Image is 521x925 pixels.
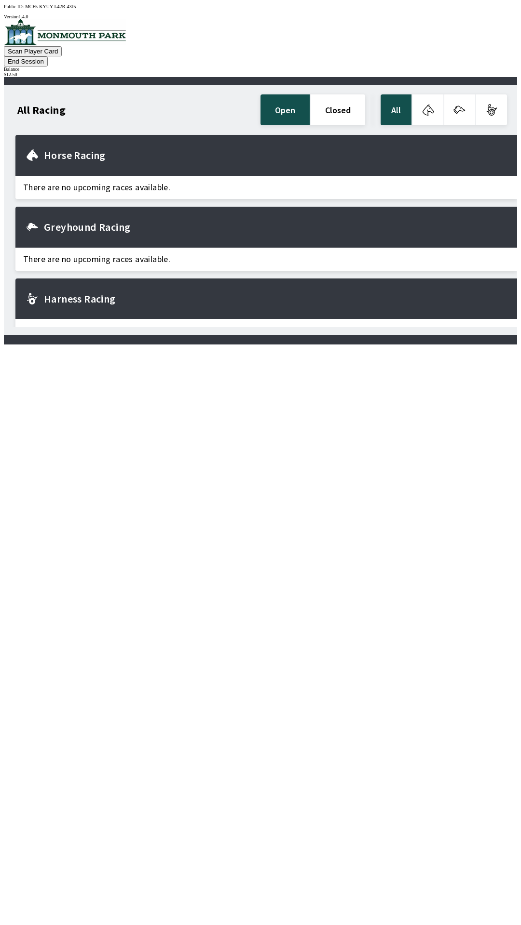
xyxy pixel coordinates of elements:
div: Public ID: [4,4,517,9]
button: End Session [4,56,48,66]
button: closed [311,94,365,125]
h2: Harness Racing [44,295,509,303]
div: $ 12.50 [4,72,517,77]
img: venue logo [4,19,126,45]
span: There are no upcoming races available. [15,176,517,199]
button: Scan Player Card [4,46,62,56]
button: All [381,94,411,125]
div: Version 1.4.0 [4,14,517,19]
div: Balance [4,66,517,72]
h2: Horse Racing [44,151,509,159]
h1: All Racing [17,106,66,114]
span: There are no upcoming races available. [15,248,517,271]
h2: Greyhound Racing [44,223,509,231]
span: MCF5-KYUY-L42R-43J5 [25,4,76,9]
span: There are no upcoming races available. [15,319,517,342]
button: open [260,94,310,125]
